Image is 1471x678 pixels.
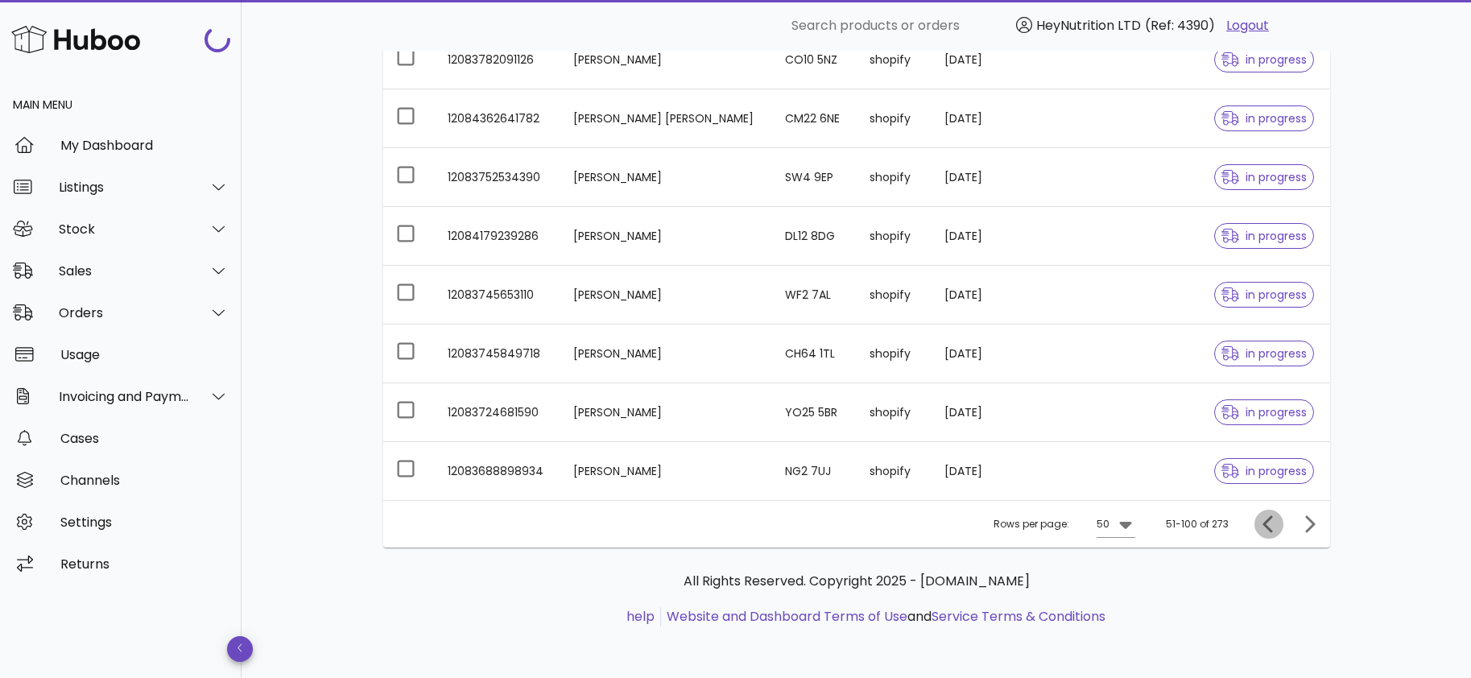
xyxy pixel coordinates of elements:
td: [PERSON_NAME] [PERSON_NAME] [560,89,771,148]
td: 12083782091126 [435,31,561,89]
td: 12083724681590 [435,383,561,442]
td: CO10 5NZ [772,31,857,89]
div: Stock [59,221,190,237]
td: [DATE] [932,207,1035,266]
span: HeyNutrition LTD [1036,16,1141,35]
td: [DATE] [932,325,1035,383]
td: [DATE] [932,442,1035,500]
span: (Ref: 4390) [1145,16,1215,35]
td: [DATE] [932,383,1035,442]
li: and [661,607,1105,626]
td: [PERSON_NAME] [560,207,771,266]
td: CM22 6NE [772,89,857,148]
td: SW4 9EP [772,148,857,207]
div: 50Rows per page: [1097,511,1135,537]
td: shopify [857,266,931,325]
div: Sales [59,263,190,279]
a: Website and Dashboard Terms of Use [667,607,907,626]
a: help [626,607,655,626]
td: [PERSON_NAME] [560,148,771,207]
div: Returns [60,556,229,572]
td: [PERSON_NAME] [560,383,771,442]
span: in progress [1221,172,1307,183]
td: [DATE] [932,89,1035,148]
div: 50 [1097,517,1109,531]
button: Next page [1295,510,1324,539]
td: [PERSON_NAME] [560,31,771,89]
td: shopify [857,89,931,148]
a: Service Terms & Conditions [932,607,1105,626]
div: 51-100 of 273 [1166,517,1229,531]
td: 12084362641782 [435,89,561,148]
div: Listings [59,180,190,195]
td: 12083745849718 [435,325,561,383]
img: Huboo Logo [11,22,140,56]
td: shopify [857,325,931,383]
td: [PERSON_NAME] [560,325,771,383]
div: Rows per page: [994,501,1135,548]
td: [PERSON_NAME] [560,266,771,325]
td: [PERSON_NAME] [560,442,771,500]
td: 12083752534390 [435,148,561,207]
p: All Rights Reserved. Copyright 2025 - [DOMAIN_NAME] [396,572,1317,591]
span: in progress [1221,348,1307,359]
td: YO25 5BR [772,383,857,442]
div: Cases [60,431,229,446]
td: WF2 7AL [772,266,857,325]
div: Settings [60,515,229,530]
span: in progress [1221,230,1307,242]
span: in progress [1221,113,1307,124]
button: Previous page [1254,510,1283,539]
div: Usage [60,347,229,362]
div: Invoicing and Payments [59,389,190,404]
span: in progress [1221,54,1307,65]
td: DL12 8DG [772,207,857,266]
div: Orders [59,305,190,320]
div: Channels [60,473,229,488]
a: Logout [1226,16,1269,35]
span: in progress [1221,407,1307,418]
td: shopify [857,383,931,442]
td: [DATE] [932,148,1035,207]
span: in progress [1221,289,1307,300]
td: [DATE] [932,31,1035,89]
div: My Dashboard [60,138,229,153]
td: 12083688898934 [435,442,561,500]
td: shopify [857,148,931,207]
td: shopify [857,207,931,266]
td: shopify [857,442,931,500]
td: 12083745653110 [435,266,561,325]
td: CH64 1TL [772,325,857,383]
td: [DATE] [932,266,1035,325]
span: in progress [1221,465,1307,477]
td: shopify [857,31,931,89]
td: 12084179239286 [435,207,561,266]
td: NG2 7UJ [772,442,857,500]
